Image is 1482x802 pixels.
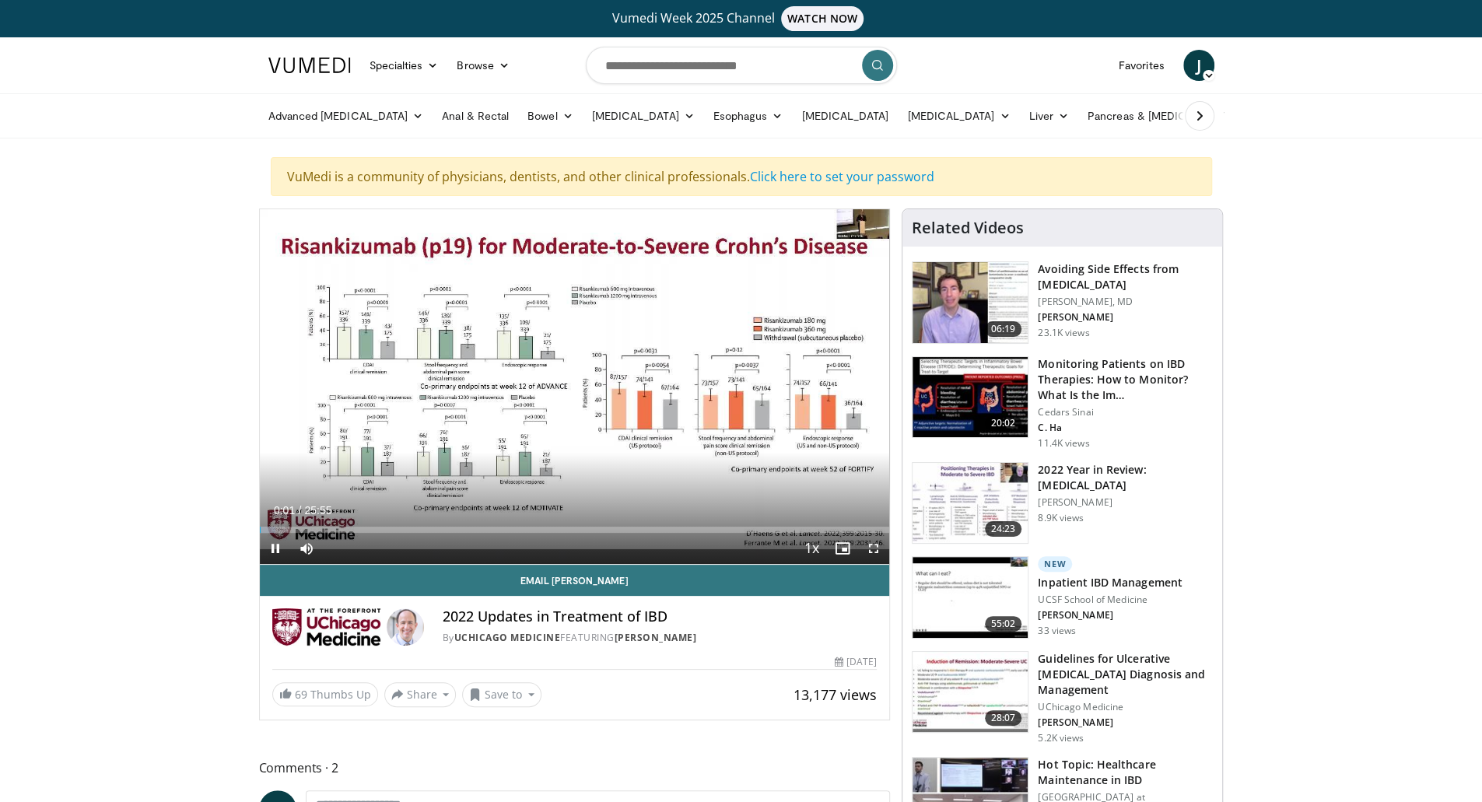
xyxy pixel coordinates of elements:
span: / [299,504,302,517]
span: Comments 2 [259,758,891,778]
a: Liver [1019,100,1077,131]
div: [DATE] [835,655,877,669]
div: Progress Bar [260,527,890,533]
img: 44f1a57b-9412-4430-9cd1-069add0e2bb0.150x105_q85_crop-smart_upscale.jpg [913,557,1028,638]
a: Click here to set your password [750,168,934,185]
img: UChicago Medicine [272,608,380,646]
button: Playback Rate [796,533,827,564]
span: 0:01 [274,504,295,517]
span: 06:19 [985,321,1022,337]
a: 24:23 2022 Year in Review: [MEDICAL_DATA] [PERSON_NAME] 8.9K views [912,462,1213,545]
a: 55:02 New Inpatient IBD Management UCSF School of Medicine [PERSON_NAME] 33 views [912,556,1213,639]
a: [MEDICAL_DATA] [583,100,704,131]
img: VuMedi Logo [268,58,351,73]
a: 69 Thumbs Up [272,682,378,706]
p: Cedars Sinai [1038,406,1213,419]
span: WATCH NOW [781,6,864,31]
div: By FEATURING [443,631,878,645]
p: UCSF School of Medicine [1038,594,1182,606]
a: J [1183,50,1214,81]
button: Mute [291,533,322,564]
img: c8f6342a-03ba-4a11-b6ec-66ffec6acc41.150x105_q85_crop-smart_upscale.jpg [913,463,1028,544]
p: 11.4K views [1038,437,1089,450]
a: [PERSON_NAME] [615,631,697,644]
h4: Related Videos [912,219,1024,237]
p: [PERSON_NAME] [1038,311,1213,324]
h3: Inpatient IBD Management [1038,575,1182,590]
a: Anal & Rectal [433,100,518,131]
p: UChicago Medicine [1038,701,1213,713]
p: 5.2K views [1038,732,1084,744]
h4: 2022 Updates in Treatment of IBD [443,608,878,625]
p: C. Ha [1038,422,1213,434]
button: Pause [260,533,291,564]
img: 5d508c2b-9173-4279-adad-7510b8cd6d9a.150x105_q85_crop-smart_upscale.jpg [913,652,1028,733]
img: Avatar [387,608,424,646]
button: Save to [462,682,541,707]
a: [MEDICAL_DATA] [898,100,1019,131]
a: Bowel [518,100,582,131]
a: Browse [447,50,519,81]
input: Search topics, interventions [586,47,897,84]
a: 28:07 Guidelines for Ulcerative [MEDICAL_DATA] Diagnosis and Management UChicago Medicine [PERSON... [912,651,1213,744]
img: 609225da-72ea-422a-b68c-0f05c1f2df47.150x105_q85_crop-smart_upscale.jpg [913,357,1028,438]
p: [PERSON_NAME] [1038,496,1213,509]
button: Fullscreen [858,533,889,564]
span: 55:02 [985,616,1022,632]
a: Favorites [1109,50,1174,81]
a: 20:02 Monitoring Patients on IBD Therapies: How to Monitor? What Is the Im… Cedars Sinai C. Ha 11... [912,356,1213,450]
a: UChicago Medicine [454,631,561,644]
p: [PERSON_NAME], MD [1038,296,1213,308]
p: 33 views [1038,625,1076,637]
p: [PERSON_NAME] [1038,716,1213,729]
h3: Guidelines for Ulcerative [MEDICAL_DATA] Diagnosis and Management [1038,651,1213,698]
div: VuMedi is a community of physicians, dentists, and other clinical professionals. [271,157,1212,196]
p: New [1038,556,1072,572]
button: Share [384,682,457,707]
img: 6f9900f7-f6e7-4fd7-bcbb-2a1dc7b7d476.150x105_q85_crop-smart_upscale.jpg [913,262,1028,343]
a: 06:19 Avoiding Side Effects from [MEDICAL_DATA] [PERSON_NAME], MD [PERSON_NAME] 23.1K views [912,261,1213,344]
h3: Hot Topic: Healthcare Maintenance in IBD [1038,757,1213,788]
span: 25:55 [304,504,331,517]
button: Enable picture-in-picture mode [827,533,858,564]
h3: Avoiding Side Effects from [MEDICAL_DATA] [1038,261,1213,292]
a: Esophagus [704,100,793,131]
a: [MEDICAL_DATA] [792,100,898,131]
p: 23.1K views [1038,327,1089,339]
span: 13,177 views [794,685,877,704]
a: Advanced [MEDICAL_DATA] [259,100,433,131]
a: Email [PERSON_NAME] [260,565,890,596]
span: 28:07 [985,710,1022,726]
span: 20:02 [985,415,1022,431]
video-js: Video Player [260,209,890,565]
span: 24:23 [985,521,1022,537]
a: Vumedi Week 2025 ChannelWATCH NOW [271,6,1212,31]
p: 8.9K views [1038,512,1084,524]
span: 69 [295,687,307,702]
h3: 2022 Year in Review: [MEDICAL_DATA] [1038,462,1213,493]
h3: Monitoring Patients on IBD Therapies: How to Monitor? What Is the Im… [1038,356,1213,403]
a: Specialties [360,50,448,81]
a: Pancreas & [MEDICAL_DATA] [1078,100,1260,131]
p: [PERSON_NAME] [1038,609,1182,622]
